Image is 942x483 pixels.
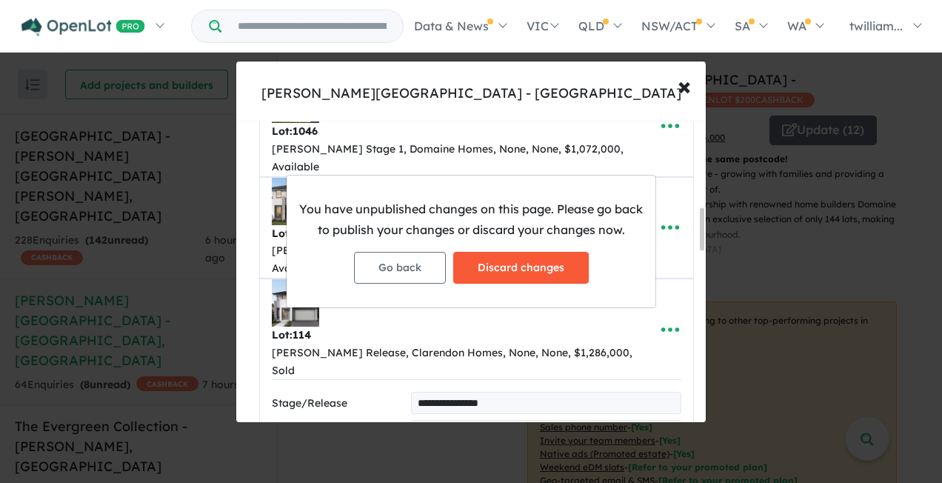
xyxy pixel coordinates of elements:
[298,199,644,239] p: You have unpublished changes on this page. Please go back to publish your changes or discard your...
[21,18,145,36] img: Openlot PRO Logo White
[224,10,400,42] input: Try estate name, suburb, builder or developer
[354,252,446,284] button: Go back
[453,252,589,284] button: Discard changes
[849,19,903,33] span: twilliam...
